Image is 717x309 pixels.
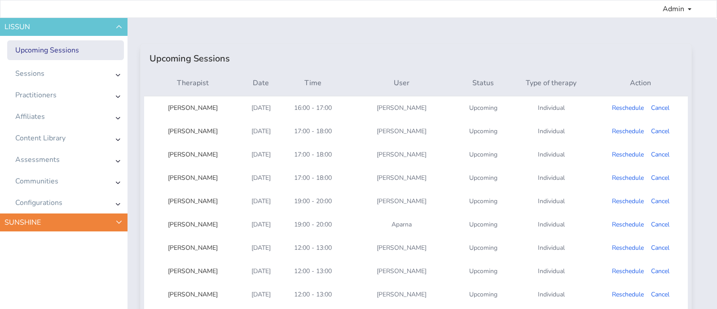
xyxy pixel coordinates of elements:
img: angle-right.svg [116,160,121,163]
td: 19:00 - 20:00 [280,190,346,213]
img: angle-right.svg [116,74,121,77]
th: Date [242,70,280,96]
td: [PERSON_NAME] [144,190,242,213]
th: Type of therapy [509,70,594,96]
td: [PERSON_NAME] [144,120,242,143]
td: [PERSON_NAME] [144,143,242,166]
span: Reschedule [612,267,644,275]
td: [PERSON_NAME] [144,213,242,236]
td: Upcoming [457,213,509,236]
div: LISSUN [4,22,30,31]
td: Individual [509,166,594,190]
td: Upcoming [457,260,509,283]
td: Upcoming [457,96,509,120]
td: 19:00 - 20:00 [280,213,346,236]
div: Assessments [15,155,60,164]
td: Upcoming [457,236,509,260]
td: Upcoming [457,120,509,143]
td: [DATE] [242,143,280,166]
th: Action [594,70,688,96]
th: Therapist [144,70,242,96]
div: Content Library [15,134,66,143]
td: [PERSON_NAME] [346,236,457,260]
span: Reschedule [612,220,644,229]
td: Individual [509,120,594,143]
td: Individual [509,283,594,306]
td: Individual [509,143,594,166]
td: 16:00 - 17:00 [280,96,346,120]
img: angle-right.svg [116,182,121,184]
td: Individual [509,96,594,120]
td: [DATE] [242,166,280,190]
td: Upcoming [457,143,509,166]
th: Status [457,70,509,96]
span: Reschedule [612,127,644,135]
span: Reschedule [612,197,644,205]
span: Cancel [651,244,669,252]
td: Individual [509,190,594,213]
span: Cancel [651,174,669,182]
td: Individual [509,236,594,260]
td: 17:00 - 18:00 [280,120,346,143]
span: Reschedule [612,150,644,159]
img: angle-right.svg [116,117,121,120]
span: Admin [663,4,684,14]
td: 12:00 - 13:00 [280,236,346,260]
span: Cancel [651,104,669,112]
div: Upcoming Sessions [15,45,79,56]
td: [PERSON_NAME] [144,236,242,260]
div: Upcoming Sessions [150,52,230,65]
td: [DATE] [242,190,280,213]
img: ArrowDown2.svg [115,218,123,226]
div: Configurations [15,198,62,207]
span: Reschedule [612,104,644,112]
img: angle-right.svg [116,203,121,206]
td: [DATE] [242,96,280,120]
td: [PERSON_NAME] [144,96,242,120]
img: angle-right.svg [116,139,121,141]
td: [PERSON_NAME] [346,260,457,283]
td: 17:00 - 18:00 [280,143,346,166]
th: User [346,70,457,96]
img: ArrowDown2.svg [115,22,123,31]
td: [PERSON_NAME] [144,260,242,283]
span: Cancel [651,220,669,229]
img: angle-right.svg [116,96,121,98]
div: Communities [15,177,58,186]
td: [PERSON_NAME] [346,96,457,120]
div: SUNSHINE [4,218,41,227]
span: Reschedule [612,174,644,182]
td: [DATE] [242,120,280,143]
span: Cancel [651,127,669,135]
td: [PERSON_NAME] [346,166,457,190]
td: [PERSON_NAME] [346,120,457,143]
td: [PERSON_NAME] [346,190,457,213]
td: 12:00 - 13:00 [280,283,346,306]
div: Practitioners [15,91,57,100]
span: Cancel [651,197,669,205]
td: [PERSON_NAME] [346,143,457,166]
td: Individual [509,213,594,236]
td: [PERSON_NAME] [144,166,242,190]
th: Time [280,70,346,96]
span: Cancel [651,290,669,299]
td: Individual [509,260,594,283]
td: [PERSON_NAME] [144,283,242,306]
span: Reschedule [612,290,644,299]
td: [PERSON_NAME] [346,283,457,306]
td: Upcoming [457,166,509,190]
div: Affiliates [15,112,45,121]
div: Sessions [15,69,44,78]
td: 17:00 - 18:00 [280,166,346,190]
td: [DATE] [242,236,280,260]
td: Aparna [346,213,457,236]
td: Upcoming [457,190,509,213]
td: [DATE] [242,260,280,283]
td: [DATE] [242,213,280,236]
td: [DATE] [242,283,280,306]
td: 12:00 - 13:00 [280,260,346,283]
span: Cancel [651,150,669,159]
span: Reschedule [612,244,644,252]
td: Upcoming [457,283,509,306]
span: Cancel [651,267,669,275]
